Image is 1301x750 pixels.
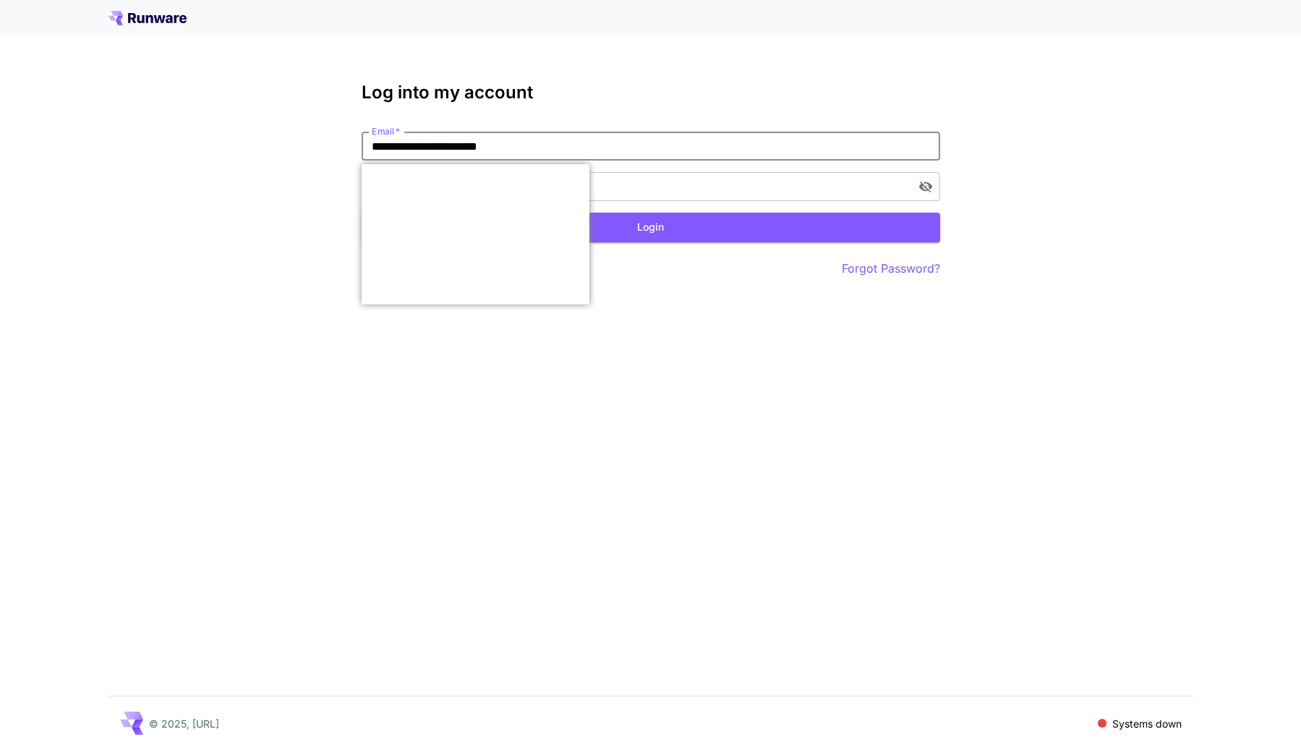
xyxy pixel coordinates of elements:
h3: Log into my account [362,82,940,103]
button: Login [362,213,940,242]
p: Systems down [1112,716,1182,731]
label: Email [372,125,400,137]
button: Forgot Password? [842,260,940,278]
p: © 2025, [URL] [149,716,219,731]
button: toggle password visibility [913,174,939,200]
